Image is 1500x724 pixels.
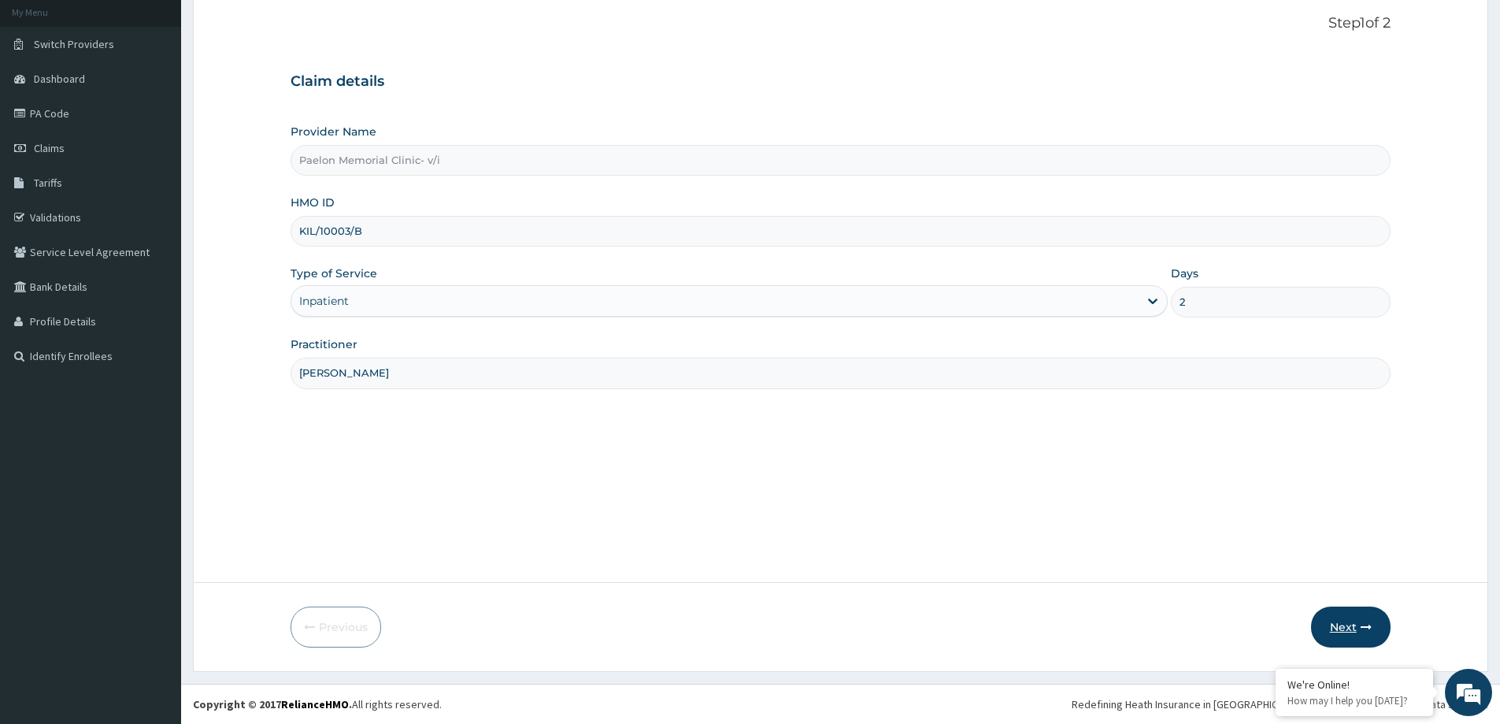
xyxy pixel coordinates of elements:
[34,176,62,190] span: Tariffs
[1171,265,1198,281] label: Days
[291,73,1391,91] h3: Claim details
[1311,607,1391,648] button: Next
[34,141,65,155] span: Claims
[91,199,217,358] span: We're online!
[1287,678,1421,692] div: We're Online!
[181,684,1500,724] footer: All rights reserved.
[291,336,357,352] label: Practitioner
[258,8,296,46] div: Minimize live chat window
[34,72,85,86] span: Dashboard
[1072,696,1488,712] div: Redefining Heath Insurance in [GEOGRAPHIC_DATA] using Telemedicine and Data Science!
[291,15,1391,32] p: Step 1 of 2
[8,430,300,485] textarea: Type your message and hit 'Enter'
[291,195,335,210] label: HMO ID
[281,697,349,711] a: RelianceHMO
[34,37,114,51] span: Switch Providers
[82,88,265,109] div: Chat with us now
[1287,694,1421,707] p: How may I help you today?
[291,358,1391,388] input: Enter Name
[29,79,64,118] img: d_794563401_company_1708531726252_794563401
[291,124,376,139] label: Provider Name
[291,607,381,648] button: Previous
[291,265,377,281] label: Type of Service
[193,697,352,711] strong: Copyright © 2017 .
[291,216,1391,247] input: Enter HMO ID
[299,293,349,309] div: Inpatient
